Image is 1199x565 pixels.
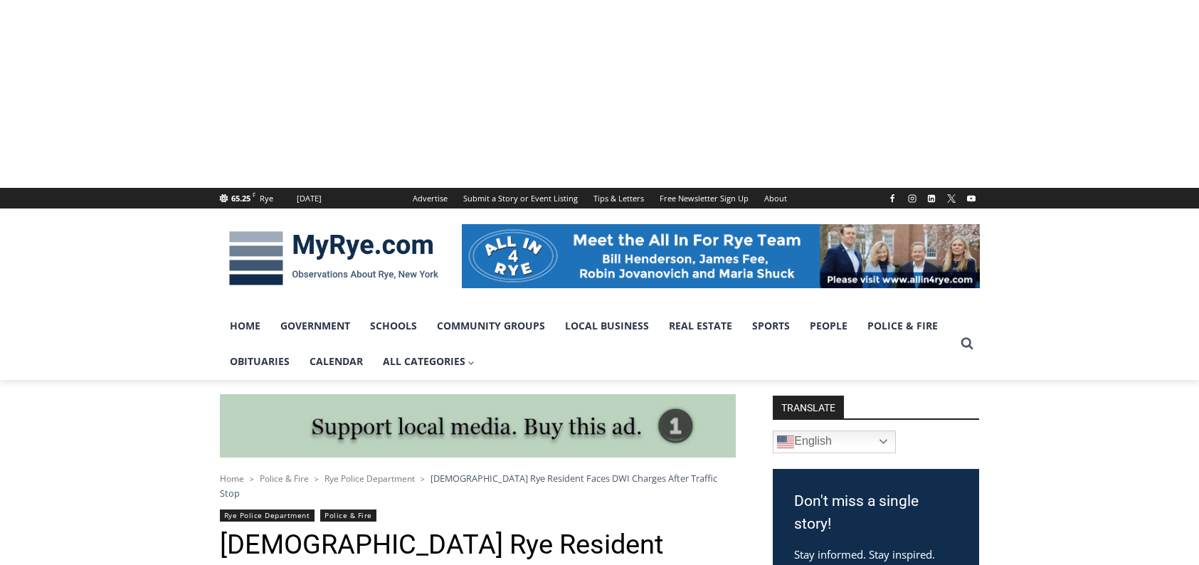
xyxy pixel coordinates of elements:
a: Real Estate [659,308,742,344]
a: Advertise [405,188,455,208]
a: People [800,308,857,344]
a: Schools [360,308,427,344]
a: Police & Fire [260,472,309,485]
a: Government [270,308,360,344]
a: Home [220,472,244,485]
a: Tips & Letters [586,188,652,208]
a: YouTube [963,190,980,207]
a: Rye Police Department [220,509,315,522]
a: Linkedin [923,190,940,207]
a: Community Groups [427,308,555,344]
a: Local Business [555,308,659,344]
strong: TRANSLATE [773,396,844,418]
a: Instagram [904,190,921,207]
nav: Primary Navigation [220,308,954,380]
img: All in for Rye [462,224,980,288]
a: Police & Fire [320,509,376,522]
img: support local media, buy this ad [220,394,736,458]
div: [DATE] [297,192,322,205]
span: > [250,474,254,484]
a: X [943,190,960,207]
span: F [253,191,255,199]
a: Home [220,308,270,344]
a: Rye Police Department [324,472,415,485]
span: [DEMOGRAPHIC_DATA] Rye Resident Faces DWI Charges After Traffic Stop [220,472,717,499]
a: Free Newsletter Sign Up [652,188,756,208]
img: MyRye.com [220,221,448,295]
nav: Secondary Navigation [405,188,795,208]
span: 65.25 [231,193,250,204]
a: About [756,188,795,208]
span: > [421,474,425,484]
h3: Don't miss a single story! [794,490,958,535]
button: View Search Form [954,331,980,357]
a: Sports [742,308,800,344]
div: Rye [260,192,273,205]
a: Obituaries [220,344,300,379]
span: All Categories [383,354,475,369]
img: en [777,433,794,450]
span: > [315,474,319,484]
a: Calendar [300,344,373,379]
nav: Breadcrumbs [220,471,736,500]
a: All Categories [373,344,485,379]
a: Police & Fire [857,308,948,344]
a: Submit a Story or Event Listing [455,188,586,208]
a: Facebook [884,190,901,207]
a: English [773,431,896,453]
